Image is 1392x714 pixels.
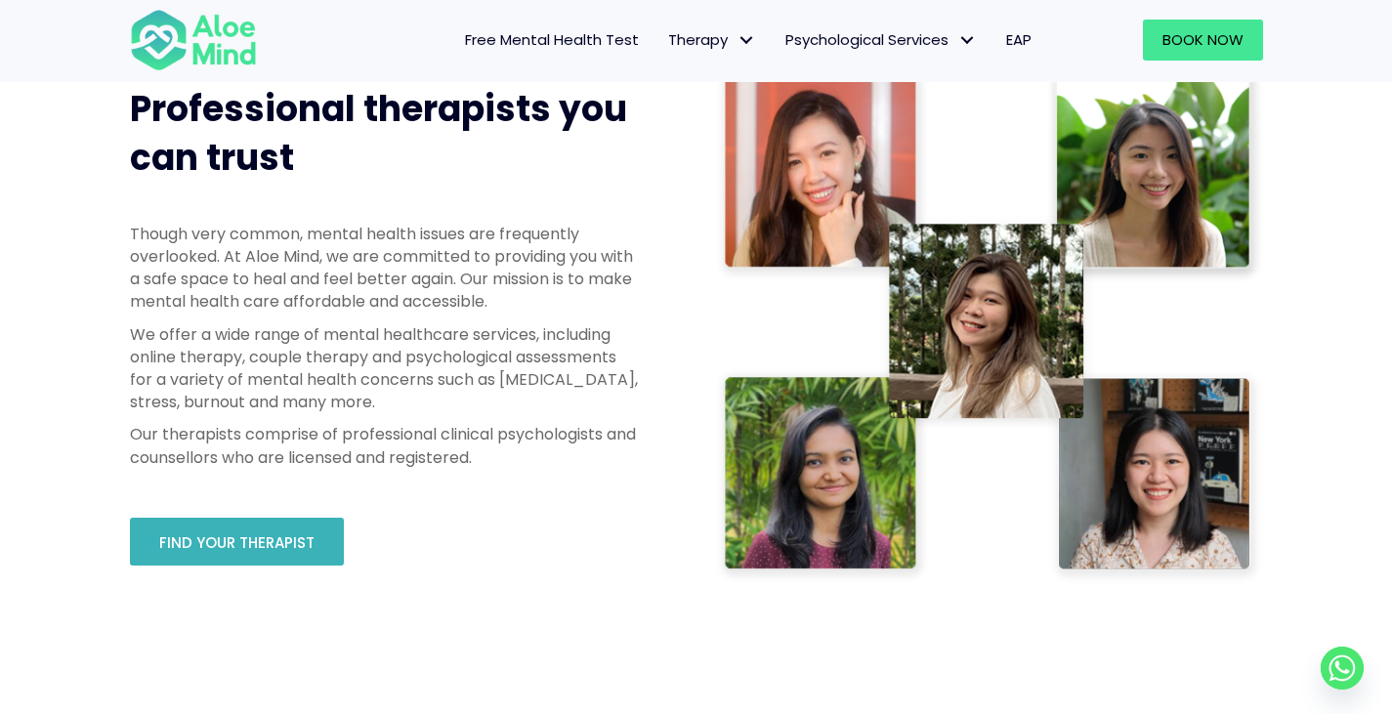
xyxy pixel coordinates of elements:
span: Free Mental Health Test [465,29,639,50]
a: TherapyTherapy: submenu [654,20,771,61]
a: Psychological ServicesPsychological Services: submenu [771,20,991,61]
span: Psychological Services [785,29,977,50]
p: Though very common, mental health issues are frequently overlooked. At Aloe Mind, we are committe... [130,223,638,314]
p: Our therapists comprise of professional clinical psychologists and counsellors who are licensed a... [130,423,638,468]
nav: Menu [282,20,1046,61]
span: Therapy: submenu [733,26,761,55]
a: Book Now [1143,20,1263,61]
span: Book Now [1162,29,1244,50]
a: EAP [991,20,1046,61]
img: Therapist collage [716,65,1263,584]
span: Therapy [668,29,756,50]
span: Find your therapist [159,532,315,553]
p: We offer a wide range of mental healthcare services, including online therapy, couple therapy and... [130,323,638,414]
a: Whatsapp [1321,647,1364,690]
a: Free Mental Health Test [450,20,654,61]
span: Psychological Services: submenu [953,26,982,55]
a: Find your therapist [130,518,344,566]
img: Aloe mind Logo [130,8,257,72]
span: EAP [1006,29,1032,50]
span: Professional therapists you can trust [130,84,627,183]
